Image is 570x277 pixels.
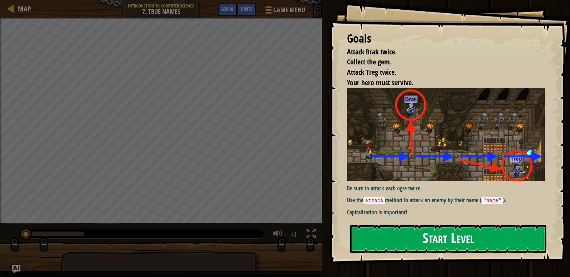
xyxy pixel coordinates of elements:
button: Toggle fullscreen [304,227,318,242]
span: Hints [241,5,252,12]
button: Game Menu [260,3,309,20]
button: Start Level [350,225,546,253]
code: "Name" [482,197,503,204]
span: Ask AI [221,5,233,12]
li: Attack Brak twice. [338,47,543,57]
a: Map [14,4,31,14]
span: Collect the gem. [347,57,392,67]
img: True names [347,88,550,181]
p: Use the method to attack an enemy by their name ( ). [347,196,550,205]
p: Be sure to attack each ogre twice. [347,184,550,193]
span: Your hero must survive. [347,78,414,87]
li: Collect the gem. [338,57,543,67]
li: Attack Treg twice. [338,67,543,78]
button: Adjust volume [271,227,285,242]
span: Game Menu [273,5,305,15]
button: Ask AI [12,265,20,273]
span: Map [18,4,31,14]
span: Attack Treg twice. [347,67,396,77]
li: Your hero must survive. [338,78,543,88]
span: Attack Brak twice. [347,47,397,57]
button: ♫ [289,227,301,242]
code: attack [363,197,385,204]
div: Goals [347,30,545,47]
span: ♫ [290,228,297,239]
p: Capitalization is important! [347,208,550,217]
button: Ask AI [218,3,237,16]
